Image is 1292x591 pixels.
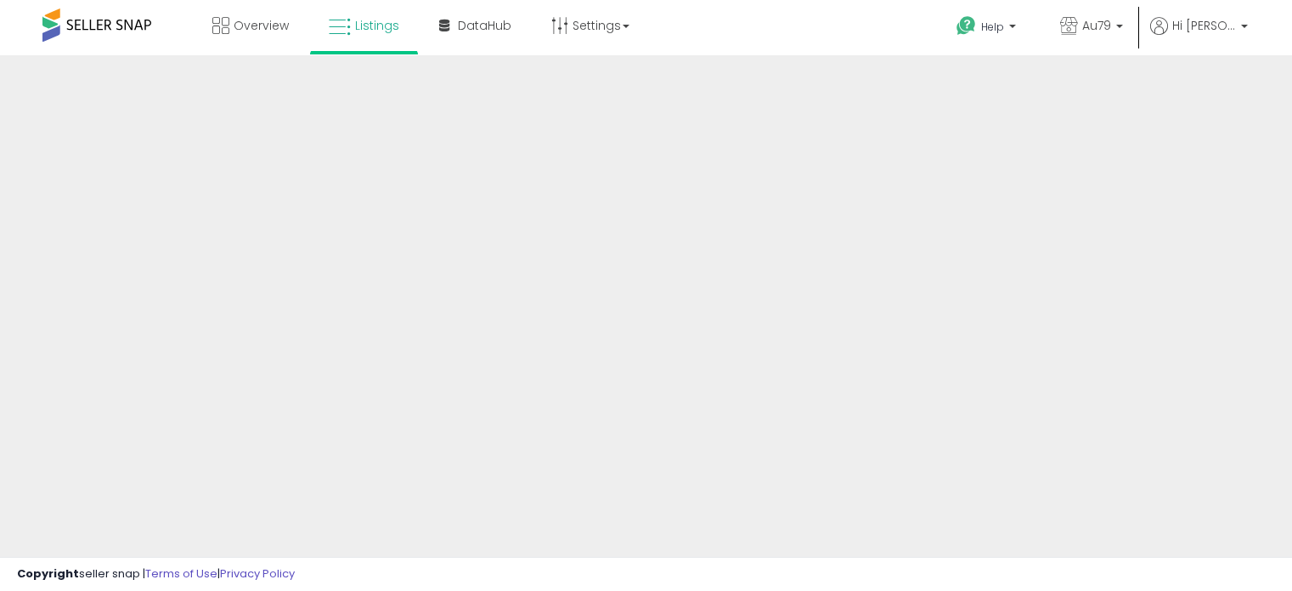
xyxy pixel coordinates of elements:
span: Overview [234,17,289,34]
a: Privacy Policy [220,565,295,582]
div: seller snap | | [17,566,295,582]
a: Help [943,3,1033,55]
a: Hi [PERSON_NAME] [1150,17,1248,55]
span: DataHub [458,17,511,34]
span: Listings [355,17,399,34]
i: Get Help [956,15,977,37]
span: Au79 [1082,17,1111,34]
strong: Copyright [17,565,79,582]
span: Hi [PERSON_NAME] [1172,17,1236,34]
a: Terms of Use [145,565,217,582]
span: Help [981,20,1004,34]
